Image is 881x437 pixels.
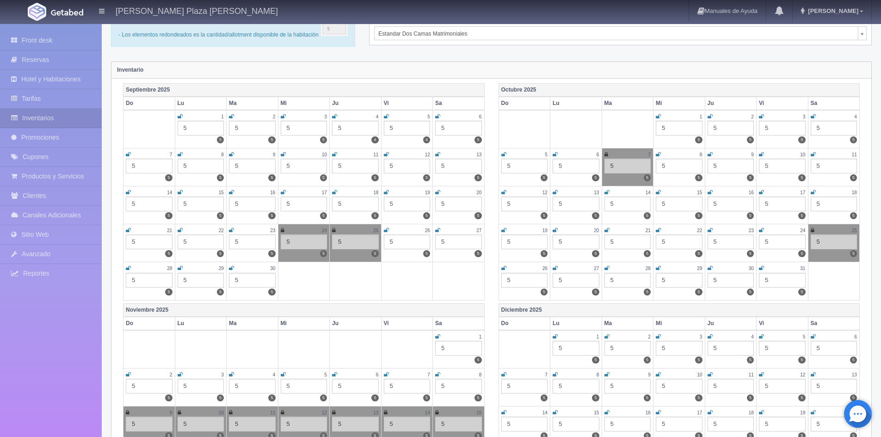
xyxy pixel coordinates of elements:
[278,97,330,110] th: Mi
[499,97,550,110] th: Do
[592,289,599,295] label: 5
[501,273,548,288] div: 5
[268,212,275,219] label: 5
[270,266,275,271] small: 30
[602,317,653,330] th: Ma
[759,159,806,173] div: 5
[435,159,482,173] div: 5
[695,289,702,295] label: 5
[175,317,227,330] th: Lu
[695,174,702,181] label: 5
[604,417,651,431] div: 5
[646,266,651,271] small: 28
[811,341,857,356] div: 5
[697,266,702,271] small: 29
[501,417,548,431] div: 5
[594,266,599,271] small: 27
[371,174,378,181] label: 5
[320,174,327,181] label: 5
[423,174,430,181] label: 5
[604,341,651,356] div: 5
[803,334,806,339] small: 5
[270,190,275,195] small: 16
[167,190,172,195] small: 14
[656,341,702,356] div: 5
[126,197,173,211] div: 5
[221,152,224,157] small: 8
[803,114,806,119] small: 3
[499,317,550,330] th: Do
[708,379,754,394] div: 5
[123,97,175,110] th: Do
[423,212,430,219] label: 5
[217,250,224,257] label: 5
[656,159,702,173] div: 5
[648,334,651,339] small: 2
[433,97,485,110] th: Sa
[800,152,805,157] small: 10
[757,97,808,110] th: Vi
[541,289,548,295] label: 5
[165,250,172,257] label: 5
[28,3,46,21] img: Getabed
[852,228,857,233] small: 25
[332,417,379,431] div: 5
[850,174,857,181] label: 5
[476,190,481,195] small: 20
[705,97,757,110] th: Ju
[384,417,431,431] div: 5
[695,212,702,219] label: 5
[749,190,754,195] small: 16
[594,190,599,195] small: 13
[747,394,754,401] label: 5
[332,159,379,173] div: 5
[378,27,854,41] span: Estandar Dos Camas Matrimoniales
[320,212,327,219] label: 5
[51,9,83,16] img: Getabed
[602,97,653,110] th: Ma
[332,234,379,249] div: 5
[165,212,172,219] label: 5
[423,394,430,401] label: 5
[501,379,548,394] div: 5
[545,152,548,157] small: 5
[321,15,348,36] img: cutoff.png
[656,273,702,288] div: 5
[644,250,651,257] label: 5
[474,394,481,401] label: 5
[219,266,224,271] small: 29
[759,197,806,211] div: 5
[747,289,754,295] label: 5
[542,228,548,233] small: 19
[644,357,651,363] label: 5
[381,97,433,110] th: Vi
[700,114,702,119] small: 1
[332,379,379,394] div: 5
[281,417,327,431] div: 5
[800,228,805,233] small: 24
[167,228,172,233] small: 21
[221,114,224,119] small: 1
[604,197,651,211] div: 5
[759,341,806,356] div: 5
[553,273,599,288] div: 5
[435,197,482,211] div: 5
[644,394,651,401] label: 5
[811,197,857,211] div: 5
[751,114,754,119] small: 2
[123,83,485,97] th: Septiembre 2025
[708,159,754,173] div: 5
[644,174,651,181] label: 5
[320,136,327,143] label: 5
[648,152,651,157] small: 7
[759,273,806,288] div: 5
[178,417,224,431] div: 5
[371,136,378,143] label: 4
[268,250,275,257] label: 5
[597,152,599,157] small: 6
[117,67,143,73] strong: Inventario
[656,379,702,394] div: 5
[268,136,275,143] label: 5
[751,334,754,339] small: 4
[542,266,548,271] small: 26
